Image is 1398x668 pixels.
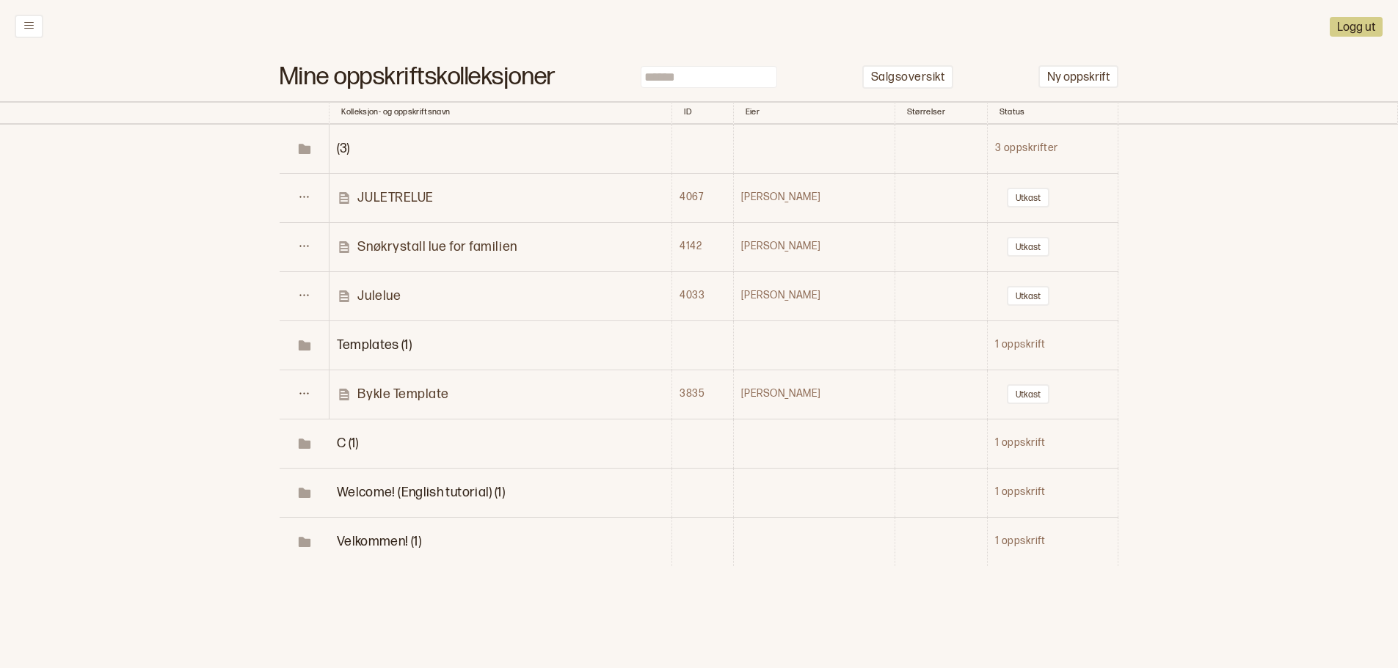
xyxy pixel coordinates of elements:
[280,101,330,125] th: Toggle SortBy
[337,141,349,156] span: Toggle Row Expanded
[337,534,421,549] span: Toggle Row Expanded
[987,320,1118,370] td: 1 oppskrift
[280,142,329,156] span: Toggle Row Expanded
[337,337,412,353] span: Toggle Row Expanded
[337,287,671,304] a: Julelue
[672,101,733,125] th: Toggle SortBy
[280,535,329,549] span: Toggle Row Expanded
[1038,65,1118,88] button: Ny oppskrift
[330,101,672,125] th: Kolleksjon- og oppskriftsnavn
[1330,17,1383,37] button: Logg ut
[357,189,433,206] p: JULETRELUE
[337,238,671,255] a: Snøkrystall lue for familien
[871,70,944,86] p: Salgsoversikt
[357,386,449,403] p: Bykle Template
[357,238,517,255] p: Snøkrystall lue for familien
[672,173,733,222] td: 4067
[280,436,329,451] span: Toggle Row Expanded
[1007,384,1049,404] button: Utkast
[337,386,671,403] a: Bykle Template
[280,485,329,500] span: Toggle Row Expanded
[733,222,895,271] td: [PERSON_NAME]
[987,517,1118,566] td: 1 oppskrift
[987,101,1118,125] th: Toggle SortBy
[672,271,733,320] td: 4033
[1007,237,1049,257] button: Utkast
[862,65,953,89] button: Salgsoversikt
[337,436,359,451] span: Toggle Row Expanded
[1007,286,1049,306] button: Utkast
[1007,188,1049,208] button: Utkast
[733,370,895,419] td: [PERSON_NAME]
[280,70,556,85] h1: Mine oppskriftskolleksjoner
[672,370,733,419] td: 3835
[337,485,505,500] span: Toggle Row Expanded
[672,222,733,271] td: 4142
[733,101,895,125] th: Toggle SortBy
[357,287,401,304] p: Julelue
[987,419,1118,468] td: 1 oppskrift
[733,173,895,222] td: [PERSON_NAME]
[280,338,329,353] span: Toggle Row Expanded
[987,125,1118,174] td: 3 oppskrifter
[733,271,895,320] td: [PERSON_NAME]
[337,189,671,206] a: JULETRELUE
[895,101,987,125] th: Toggle SortBy
[987,468,1118,517] td: 1 oppskrift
